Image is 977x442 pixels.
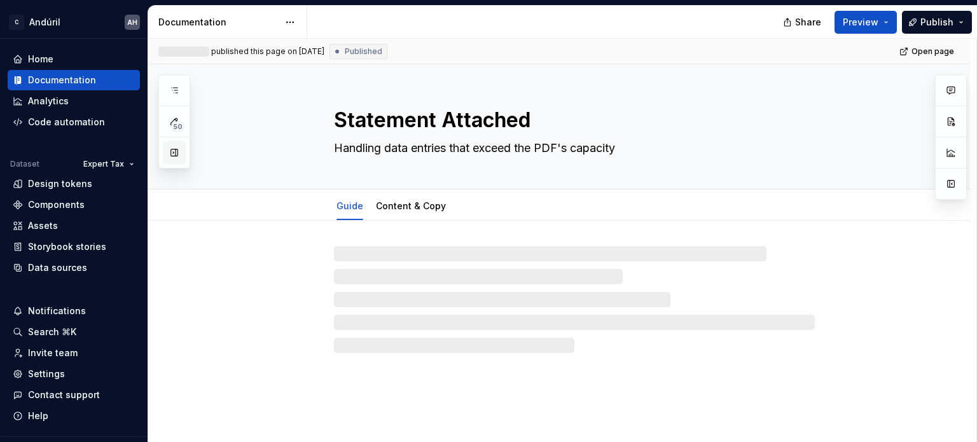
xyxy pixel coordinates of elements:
div: Code automation [28,116,105,128]
button: Search ⌘K [8,322,140,342]
a: Open page [896,43,960,60]
a: Storybook stories [8,237,140,257]
div: Components [28,198,85,211]
a: Content & Copy [376,200,446,211]
div: published this page on [DATE] [211,46,324,57]
a: Home [8,49,140,69]
a: Settings [8,364,140,384]
button: Expert Tax [78,155,140,173]
div: C [9,15,24,30]
div: Andúril [29,16,60,29]
span: Share [795,16,821,29]
div: Analytics [28,95,69,107]
a: Code automation [8,112,140,132]
div: AH [127,17,137,27]
span: Published [345,46,382,57]
span: Publish [920,16,953,29]
span: Preview [843,16,878,29]
div: Search ⌘K [28,326,76,338]
textarea: Statement Attached [331,105,812,135]
div: Invite team [28,347,78,359]
button: CAndúrilAH [3,8,145,36]
button: Preview [835,11,897,34]
div: Storybook stories [28,240,106,253]
a: Components [8,195,140,215]
button: Share [777,11,829,34]
a: Design tokens [8,174,140,194]
div: Guide [331,192,368,219]
span: Expert Tax [83,159,124,169]
div: Design tokens [28,177,92,190]
div: Documentation [28,74,96,86]
div: Notifications [28,305,86,317]
button: Contact support [8,385,140,405]
div: Settings [28,368,65,380]
a: Documentation [8,70,140,90]
button: Notifications [8,301,140,321]
div: Documentation [158,16,279,29]
div: Home [28,53,53,66]
div: Help [28,410,48,422]
div: Data sources [28,261,87,274]
span: Open page [911,46,954,57]
textarea: Handling data entries that exceed the PDF's capacity [331,138,812,158]
a: Invite team [8,343,140,363]
div: Dataset [10,159,39,169]
button: Help [8,406,140,426]
a: Guide [336,200,363,211]
button: Publish [902,11,972,34]
div: Assets [28,219,58,232]
div: Contact support [28,389,100,401]
span: 50 [171,121,184,132]
div: Content & Copy [371,192,451,219]
a: Analytics [8,91,140,111]
a: Assets [8,216,140,236]
a: Data sources [8,258,140,278]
